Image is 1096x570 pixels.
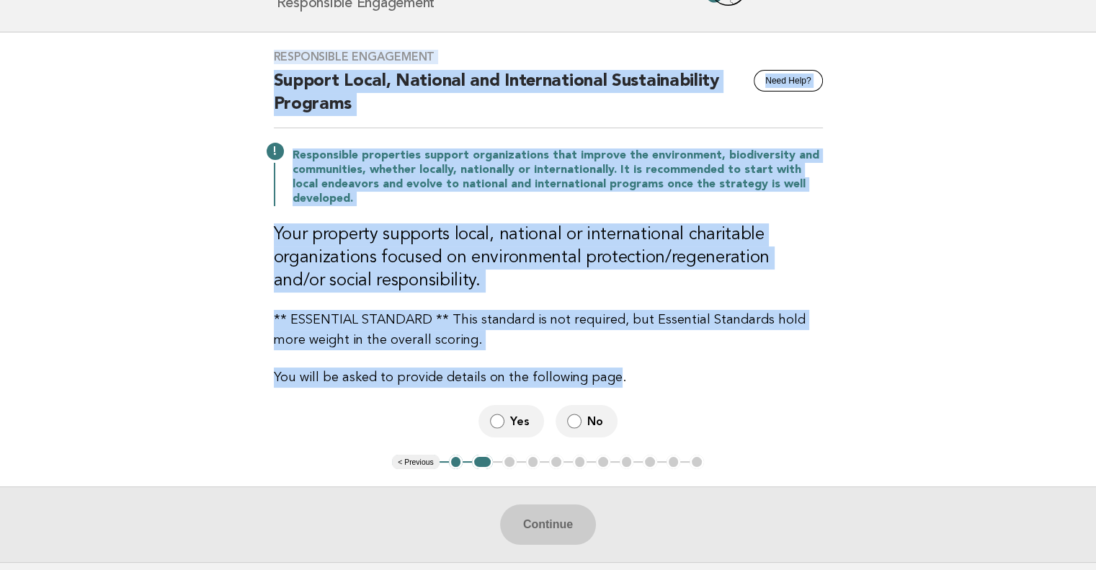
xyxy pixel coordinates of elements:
span: Yes [510,414,533,429]
input: No [567,414,582,429]
input: Yes [490,414,504,429]
button: 1 [449,455,463,469]
button: < Previous [392,455,439,469]
h2: Support Local, National and International Sustainability Programs [274,70,823,128]
span: No [587,414,606,429]
h3: Your property supports local, national or international charitable organizations focused on envir... [274,223,823,293]
p: Responsible properties support organizations that improve the environment, biodiversity and commu... [293,148,823,206]
p: ** ESSENTIAL STANDARD ** This standard is not required, but Essential Standards hold more weight ... [274,310,823,350]
button: 2 [472,455,493,469]
h3: Responsible Engagement [274,50,823,64]
button: Need Help? [754,70,822,92]
p: You will be asked to provide details on the following page. [274,368,823,388]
